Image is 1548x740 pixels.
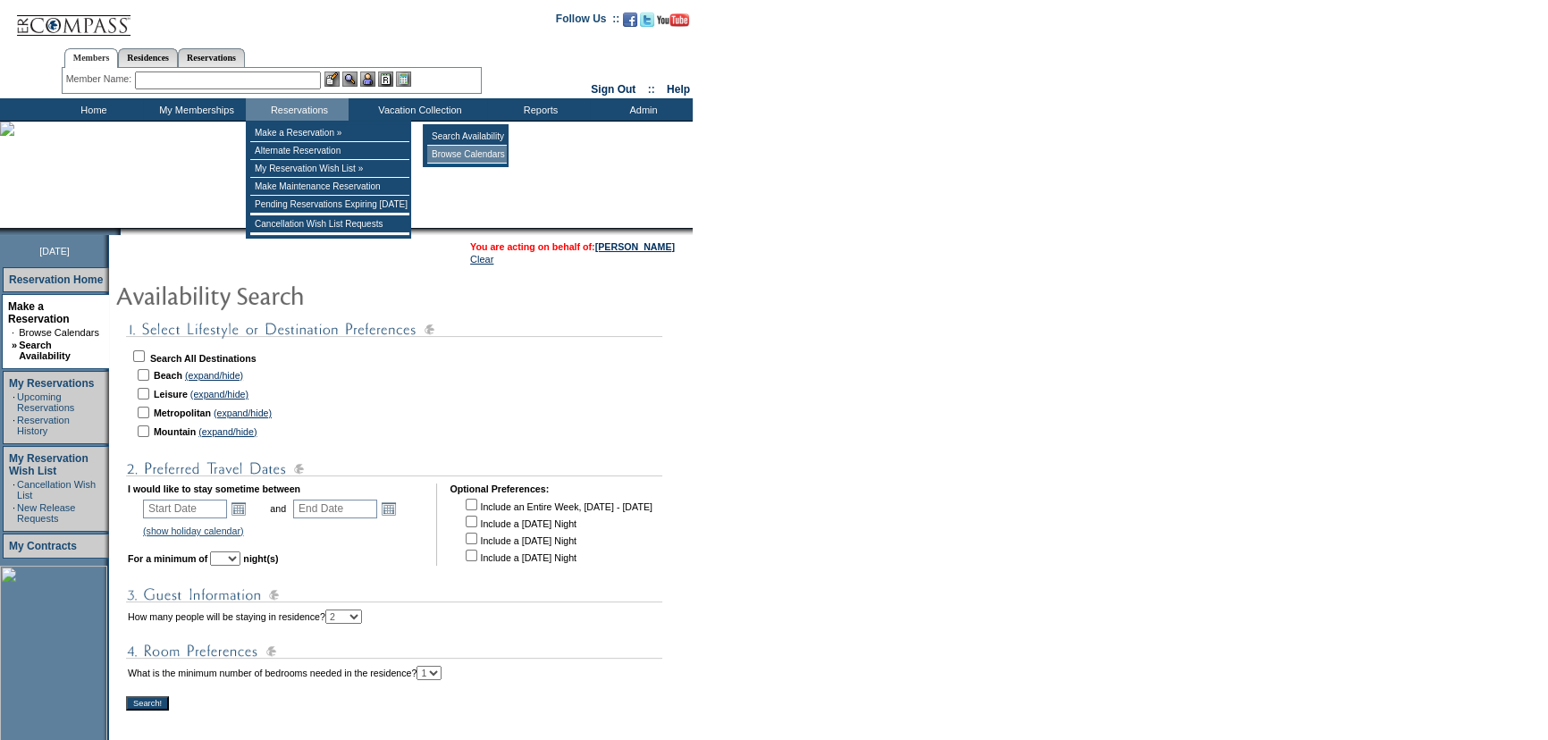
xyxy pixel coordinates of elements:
a: Reservations [178,48,245,67]
a: Help [667,83,690,96]
a: Sign Out [591,83,635,96]
a: (expand/hide) [214,408,272,418]
span: [DATE] [39,246,70,256]
td: How many people will be staying in residence? [128,610,362,624]
b: Beach [154,370,182,381]
img: View [342,71,358,87]
td: · [13,391,15,413]
b: Mountain [154,426,196,437]
td: Browse Calendars [427,146,507,164]
a: My Reservations [9,377,94,390]
img: Reservations [378,71,393,87]
b: I would like to stay sometime between [128,484,300,494]
a: Residences [118,48,178,67]
a: Upcoming Reservations [17,391,74,413]
a: Clear [470,254,493,265]
div: Member Name: [66,71,135,87]
a: Open the calendar popup. [379,499,399,518]
td: Cancellation Wish List Requests [250,215,409,233]
td: Alternate Reservation [250,142,409,160]
span: :: [648,83,655,96]
b: Search All Destinations [150,353,257,364]
b: For a minimum of [128,553,207,564]
b: Optional Preferences: [450,484,549,494]
img: b_edit.gif [324,71,340,87]
img: pgTtlAvailabilitySearch.gif [115,277,473,313]
a: Reservation History [17,415,70,436]
span: You are acting on behalf of: [470,241,675,252]
a: Reservation Home [9,273,103,286]
td: · [13,415,15,436]
a: My Reservation Wish List [9,452,88,477]
td: Vacation Collection [349,98,487,121]
img: Impersonate [360,71,375,87]
a: (show holiday calendar) [143,526,244,536]
b: Leisure [154,389,188,399]
td: · [13,502,15,524]
b: Metropolitan [154,408,211,418]
img: b_calculator.gif [396,71,411,87]
td: Admin [590,98,693,121]
a: Open the calendar popup. [229,499,248,518]
td: · [12,327,17,338]
b: night(s) [243,553,278,564]
td: Reports [487,98,590,121]
a: Members [64,48,119,68]
img: blank.gif [121,228,122,235]
a: Make a Reservation [8,300,70,325]
a: Subscribe to our YouTube Channel [657,18,689,29]
a: Follow us on Twitter [640,18,654,29]
td: and [267,496,289,521]
a: Search Availability [19,340,71,361]
a: Cancellation Wish List [17,479,96,500]
input: Date format: M/D/Y. Shortcut keys: [T] for Today. [UP] or [.] for Next Day. [DOWN] or [,] for Pre... [143,500,227,518]
a: (expand/hide) [190,389,248,399]
a: Browse Calendars [19,327,99,338]
a: [PERSON_NAME] [595,241,675,252]
td: Follow Us :: [556,11,619,32]
td: Search Availability [427,128,507,146]
td: Make a Reservation » [250,124,409,142]
td: Pending Reservations Expiring [DATE] [250,196,409,214]
td: My Reservation Wish List » [250,160,409,178]
b: » [12,340,17,350]
a: (expand/hide) [198,426,257,437]
img: Become our fan on Facebook [623,13,637,27]
input: Date format: M/D/Y. Shortcut keys: [T] for Today. [UP] or [.] for Next Day. [DOWN] or [,] for Pre... [293,500,377,518]
a: My Contracts [9,540,77,552]
a: Become our fan on Facebook [623,18,637,29]
img: Follow us on Twitter [640,13,654,27]
td: Make Maintenance Reservation [250,178,409,196]
td: Reservations [246,98,349,121]
td: My Memberships [143,98,246,121]
td: Home [40,98,143,121]
img: Subscribe to our YouTube Channel [657,13,689,27]
td: · [13,479,15,500]
input: Search! [126,696,169,711]
img: promoShadowLeftCorner.gif [114,228,121,235]
td: What is the minimum number of bedrooms needed in the residence? [128,666,442,680]
a: New Release Requests [17,502,75,524]
a: (expand/hide) [185,370,243,381]
td: Include an Entire Week, [DATE] - [DATE] Include a [DATE] Night Include a [DATE] Night Include a [... [462,496,652,564]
